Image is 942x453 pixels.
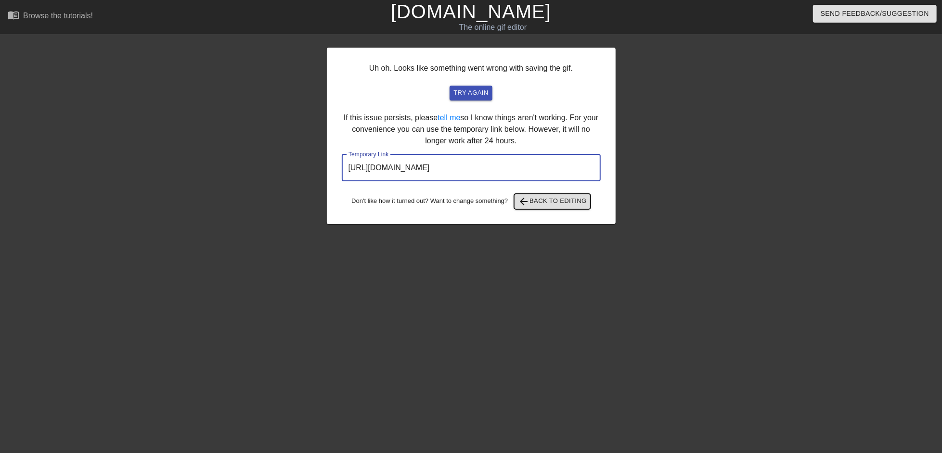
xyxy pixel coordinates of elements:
[453,88,488,99] span: try again
[23,12,93,20] div: Browse the tutorials!
[518,196,587,207] span: Back to Editing
[342,194,601,209] div: Don't like how it turned out? Want to change something?
[342,154,601,181] input: bare
[438,113,460,122] a: tell me
[327,48,616,224] div: Uh oh. Looks like something went wrong with saving the gif. If this issue persists, please so I k...
[8,9,93,24] a: Browse the tutorials!
[518,196,529,207] span: arrow_back
[391,1,551,22] a: [DOMAIN_NAME]
[821,8,929,20] span: Send Feedback/Suggestion
[514,194,591,209] button: Back to Editing
[8,9,19,21] span: menu_book
[319,22,667,33] div: The online gif editor
[450,86,492,101] button: try again
[813,5,937,23] button: Send Feedback/Suggestion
